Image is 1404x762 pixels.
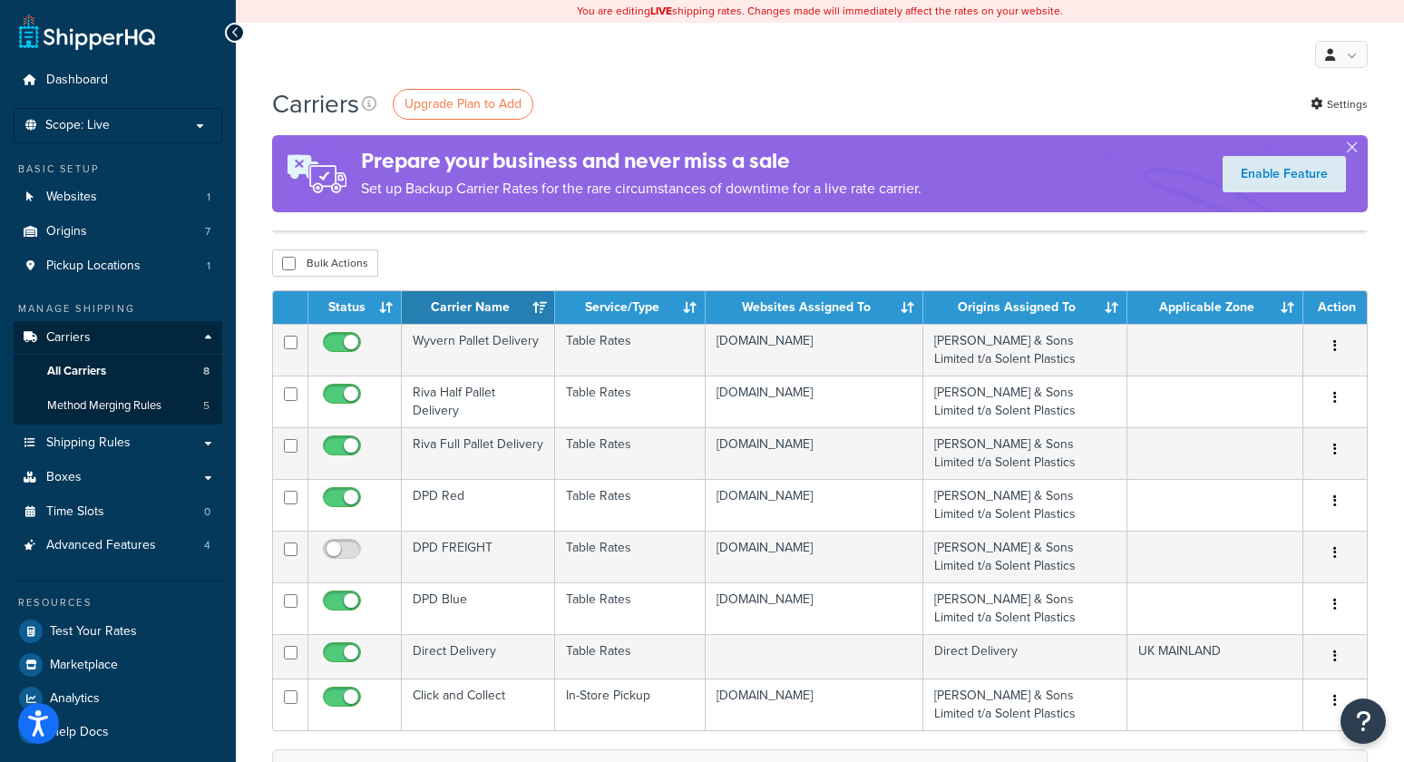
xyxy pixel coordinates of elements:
td: [DOMAIN_NAME] [706,427,924,479]
td: DPD FREIGHT [402,531,555,582]
li: Method Merging Rules [14,389,222,423]
h1: Carriers [272,86,359,122]
td: Direct Delivery [402,634,555,679]
th: Websites Assigned To: activate to sort column ascending [706,291,924,324]
th: Applicable Zone: activate to sort column ascending [1127,291,1303,324]
td: Table Rates [555,634,705,679]
a: Boxes [14,461,222,494]
span: Upgrade Plan to Add [405,94,522,113]
a: Advanced Features 4 [14,529,222,562]
span: Pickup Locations [46,259,141,274]
td: In-Store Pickup [555,679,705,730]
td: [PERSON_NAME] & Sons Limited t/a Solent Plastics [923,531,1127,582]
td: Riva Full Pallet Delivery [402,427,555,479]
td: Riva Half Pallet Delivery [402,376,555,427]
span: Time Slots [46,504,104,520]
span: 1 [207,259,210,274]
td: [PERSON_NAME] & Sons Limited t/a Solent Plastics [923,376,1127,427]
td: [DOMAIN_NAME] [706,582,924,634]
span: 7 [205,224,210,239]
th: Carrier Name: activate to sort column ascending [402,291,555,324]
td: [PERSON_NAME] & Sons Limited t/a Solent Plastics [923,427,1127,479]
a: Marketplace [14,649,222,681]
th: Origins Assigned To: activate to sort column ascending [923,291,1127,324]
span: Scope: Live [45,118,110,133]
td: [DOMAIN_NAME] [706,679,924,730]
td: [PERSON_NAME] & Sons Limited t/a Solent Plastics [923,324,1127,376]
span: Origins [46,224,87,239]
a: All Carriers 8 [14,355,222,388]
span: Boxes [46,470,82,485]
li: All Carriers [14,355,222,388]
li: Carriers [14,321,222,425]
span: Advanced Features [46,538,156,553]
div: Resources [14,595,222,611]
td: [PERSON_NAME] & Sons Limited t/a Solent Plastics [923,582,1127,634]
li: Dashboard [14,63,222,97]
li: Websites [14,181,222,214]
a: Time Slots 0 [14,495,222,529]
a: ShipperHQ Home [19,14,155,50]
span: Websites [46,190,97,205]
li: Origins [14,215,222,249]
span: Test Your Rates [50,624,137,640]
span: Marketplace [50,658,118,673]
span: 0 [204,504,210,520]
td: Table Rates [555,582,705,634]
a: Websites 1 [14,181,222,214]
span: 4 [204,538,210,553]
button: Open Resource Center [1341,698,1386,744]
a: Carriers [14,321,222,355]
a: Upgrade Plan to Add [393,89,533,120]
a: Test Your Rates [14,615,222,648]
span: Shipping Rules [46,435,131,451]
b: LIVE [650,3,672,19]
span: Dashboard [46,73,108,88]
td: Table Rates [555,376,705,427]
a: Help Docs [14,716,222,748]
th: Action [1303,291,1367,324]
td: [DOMAIN_NAME] [706,531,924,582]
a: Pickup Locations 1 [14,249,222,283]
td: [DOMAIN_NAME] [706,324,924,376]
td: Table Rates [555,324,705,376]
a: Shipping Rules [14,426,222,460]
div: Basic Setup [14,161,222,177]
span: 8 [203,364,210,379]
li: Pickup Locations [14,249,222,283]
div: Manage Shipping [14,301,222,317]
td: [DOMAIN_NAME] [706,376,924,427]
td: DPD Red [402,479,555,531]
td: Click and Collect [402,679,555,730]
td: Table Rates [555,531,705,582]
h4: Prepare your business and never miss a sale [361,146,921,176]
span: 5 [203,398,210,414]
span: Analytics [50,691,100,707]
p: Set up Backup Carrier Rates for the rare circumstances of downtime for a live rate carrier. [361,176,921,201]
td: Wyvern Pallet Delivery [402,324,555,376]
a: Method Merging Rules 5 [14,389,222,423]
a: Origins 7 [14,215,222,249]
td: [PERSON_NAME] & Sons Limited t/a Solent Plastics [923,679,1127,730]
img: ad-rules-rateshop-fe6ec290ccb7230408bd80ed9643f0289d75e0ffd9eb532fc0e269fcd187b520.png [272,135,361,212]
td: [PERSON_NAME] & Sons Limited t/a Solent Plastics [923,479,1127,531]
li: Time Slots [14,495,222,529]
th: Status: activate to sort column ascending [308,291,402,324]
td: Table Rates [555,427,705,479]
span: Help Docs [50,725,109,740]
td: [DOMAIN_NAME] [706,479,924,531]
td: Direct Delivery [923,634,1127,679]
span: Carriers [46,330,91,346]
span: 1 [207,190,210,205]
a: Enable Feature [1223,156,1346,192]
td: UK MAINLAND [1127,634,1303,679]
span: Method Merging Rules [47,398,161,414]
th: Service/Type: activate to sort column ascending [555,291,705,324]
a: Analytics [14,682,222,715]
